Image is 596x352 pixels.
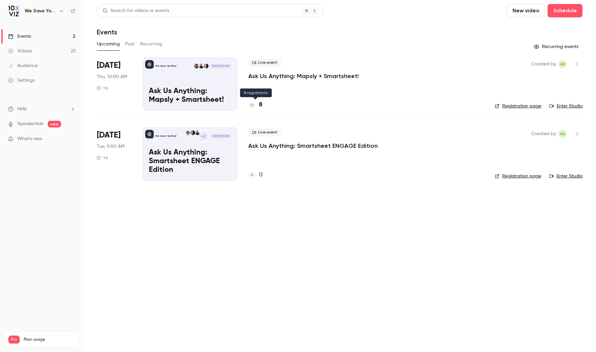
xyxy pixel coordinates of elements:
[259,170,263,180] h4: 0
[248,142,378,150] a: Ask Us Anything: Smartsheet ENGAGE Edition
[560,130,565,138] span: AS
[549,103,583,109] a: Enter Studio
[210,64,231,68] span: [DATE] 10:00 AM
[531,41,583,52] button: Recurring events
[507,4,545,17] button: New video
[48,121,61,127] span: new
[102,7,169,14] div: Search for videos or events
[559,130,567,138] span: Ashley Sage
[17,135,42,142] span: What's new
[190,130,195,135] img: Jennifer Jones
[560,60,565,68] span: AS
[17,105,27,112] span: Help
[495,173,541,180] a: Registration page
[199,64,204,68] img: Dustin Wise
[97,60,120,71] span: [DATE]
[259,100,262,109] h4: 8
[198,130,210,142] div: +2
[97,73,127,80] span: Thu, 10:00 AM
[495,103,541,109] a: Registration page
[531,130,556,138] span: Created by
[248,170,263,180] a: 0
[149,148,231,174] p: Ask Us Anything: Smartsheet ENGAGE Edition
[67,136,75,142] iframe: Noticeable Trigger
[559,60,567,68] span: Ashley Sage
[8,336,20,344] span: Pro
[25,8,56,14] h6: We Save You Time!
[149,87,231,104] p: Ask Us Anything: Mapsly + Smartsheet!
[97,28,117,36] h1: Events
[142,57,238,111] a: Ask Us Anything: Mapsly + Smartsheet!We Save You Time!Jennifer JonesDustin WiseNick R[DATE] 10:00...
[186,130,190,135] img: Dansong Wang
[8,77,35,84] div: Settings
[8,33,31,40] div: Events
[211,134,231,138] span: [DATE] 9:00 AM
[204,64,209,68] img: Jennifer Jones
[155,134,177,138] p: We Save You Time!
[97,155,108,160] div: 1 h
[248,100,262,109] a: 8
[97,39,120,49] button: Upcoming
[142,127,238,181] a: Ask Us Anything: Smartsheet ENGAGE EditionWe Save You Time!+2Dustin WiseJennifer JonesDansong Wan...
[97,130,120,140] span: [DATE]
[8,62,38,69] div: Audience
[248,72,359,80] a: Ask Us Anything: Mapsly + Smartsheet!
[97,85,108,91] div: 1 h
[17,120,44,127] a: SpeakerHub
[24,337,75,342] span: Plan usage
[140,39,163,49] button: Recurring
[97,57,132,111] div: Oct 2 Thu, 10:00 AM (America/Denver)
[8,105,75,112] li: help-dropdown-opener
[125,39,135,49] button: Past
[8,48,32,54] div: Videos
[194,64,199,68] img: Nick R
[195,130,200,135] img: Dustin Wise
[97,127,132,181] div: Oct 28 Tue, 9:00 AM (America/Denver)
[155,64,177,68] p: We Save You Time!
[8,6,19,16] img: We Save You Time!
[248,59,281,67] span: Live event
[549,173,583,180] a: Enter Studio
[531,60,556,68] span: Created by
[248,128,281,136] span: Live event
[97,143,124,150] span: Tue, 9:00 AM
[548,4,583,17] button: Schedule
